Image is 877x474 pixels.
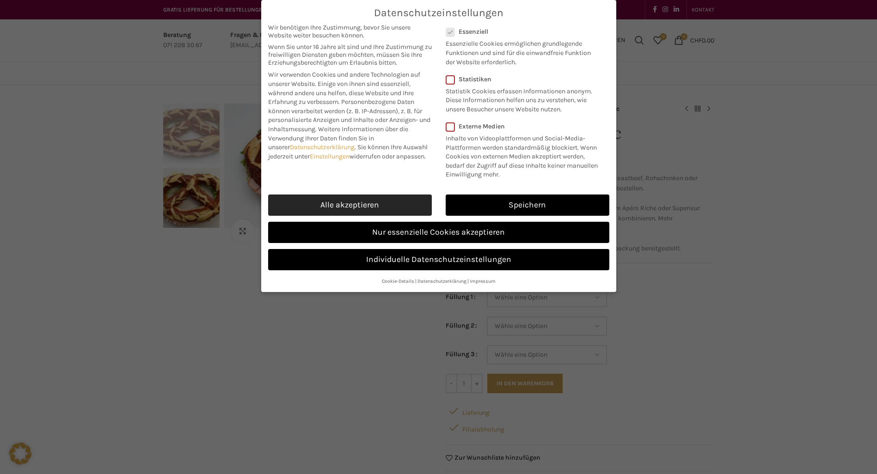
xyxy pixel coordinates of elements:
[268,24,432,39] span: Wir benötigen Ihre Zustimmung, bevor Sie unsere Website weiter besuchen können.
[268,249,609,270] a: Individuelle Datenschutzeinstellungen
[268,143,428,160] span: Sie können Ihre Auswahl jederzeit unter widerrufen oder anpassen.
[310,152,350,160] a: Einstellungen
[268,71,420,106] span: Wir verwenden Cookies und andere Technologien auf unserer Website. Einige von ihnen sind essenzie...
[374,7,503,19] span: Datenschutzeinstellungen
[446,75,597,83] label: Statistiken
[268,98,430,133] span: Personenbezogene Daten können verarbeitet werden (z. B. IP-Adressen), z. B. für personalisierte A...
[446,83,597,114] p: Statistik Cookies erfassen Informationen anonym. Diese Informationen helfen uns zu verstehen, wie...
[446,130,603,179] p: Inhalte von Videoplattformen und Social-Media-Plattformen werden standardmäßig blockiert. Wenn Co...
[446,36,597,67] p: Essenzielle Cookies ermöglichen grundlegende Funktionen und sind für die einwandfreie Funktion de...
[268,222,609,243] a: Nur essenzielle Cookies akzeptieren
[290,143,355,151] a: Datenschutzerklärung
[268,194,432,216] a: Alle akzeptieren
[470,278,496,284] a: Impressum
[417,278,466,284] a: Datenschutzerklärung
[446,28,597,36] label: Essenziell
[446,194,609,216] a: Speichern
[382,278,414,284] a: Cookie-Details
[268,125,408,151] span: Weitere Informationen über die Verwendung Ihrer Daten finden Sie in unserer .
[446,122,603,130] label: Externe Medien
[268,43,432,67] span: Wenn Sie unter 16 Jahre alt sind und Ihre Zustimmung zu freiwilligen Diensten geben möchten, müss...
